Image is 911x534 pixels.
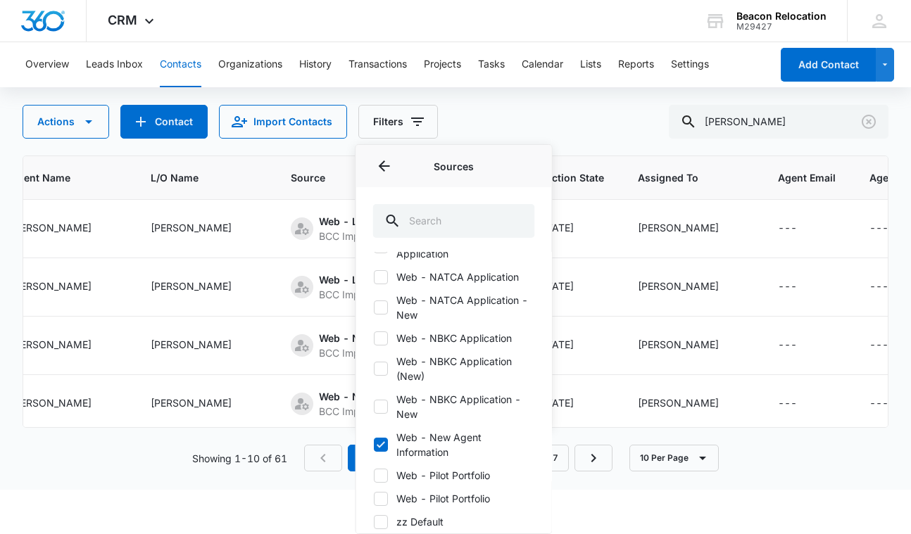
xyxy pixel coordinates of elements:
div: Agent Name - Micheale Agee - Select to Edit Field [11,279,117,295]
p: Sources [373,159,535,174]
div: --- [778,337,797,354]
button: Add Contact [781,48,876,82]
div: Assigned To - Jade Barnett - Select to Edit Field [638,337,744,354]
div: [PERSON_NAME] [638,337,719,352]
div: [PERSON_NAME] [638,220,719,235]
div: --- [869,220,888,237]
button: Clear [857,110,880,133]
div: account name [736,11,827,22]
div: Assigned To - Jade Barnett - Select to Edit Field [638,279,744,295]
label: Web - NATCA Application - New [373,293,535,322]
div: --- [869,395,888,412]
div: [PERSON_NAME] [151,337,232,352]
em: 1 [348,445,375,471]
div: BCC Import [319,229,460,243]
input: Search Contacts [669,105,888,139]
div: [PERSON_NAME] [638,279,719,293]
button: Add Contact [120,105,208,139]
div: Agent Email - - Select to Edit Field [778,395,822,412]
div: Agent Email - - Select to Edit Field [778,337,822,354]
div: --- [778,279,797,295]
div: [PERSON_NAME] [11,395,92,410]
button: Transactions [348,42,407,87]
label: Web - NBKC Application [373,331,535,345]
button: Organizations [218,42,282,87]
div: --- [778,220,797,237]
input: Search [373,204,535,238]
p: Showing 1-10 of 61 [192,451,287,466]
div: Assigned To - Jade Barnett - Select to Edit Field [638,220,744,237]
div: Web - Loan Originator Application [319,272,460,287]
button: History [299,42,332,87]
div: Agent Email - - Select to Edit Field [778,220,822,237]
div: [PERSON_NAME] [11,337,92,352]
a: Next Page [574,445,612,471]
button: 10 Per Page [629,445,719,471]
div: BCC Import [319,287,460,302]
button: Lists [580,42,601,87]
nav: Pagination [304,445,612,471]
div: Agent Name - Micheale Agee - Select to Edit Field [11,337,117,354]
label: Web - NBKC Application (New) [373,354,535,383]
div: Transaction State - Texas - Select to Edit Field [519,395,599,412]
button: Contacts [160,42,201,87]
button: Back [373,155,396,177]
div: L/O Name - Craig Park - Select to Edit Field [151,337,257,354]
div: L/O Name - Jackie Runk - Select to Edit Field [151,395,257,412]
button: Leads Inbox [86,42,143,87]
div: Web - NBKC Application [319,331,438,345]
div: Source - [object Object] - Select to Edit Field [291,272,485,302]
div: Web - NBKC Application [319,389,438,404]
label: Web - Pilot Portfolio [373,491,535,506]
button: Tasks [478,42,505,87]
label: Web - Pilot Portfolio [373,468,535,483]
div: account id [736,22,827,32]
span: L/O Name [151,170,257,185]
span: Source [291,170,465,185]
div: [PERSON_NAME] [638,395,719,410]
button: Filters [358,105,438,139]
div: --- [869,337,888,354]
button: Overview [25,42,69,87]
div: Agent Email - - Select to Edit Field [778,279,822,295]
label: zz Default [373,514,535,529]
span: Transaction State [519,170,604,185]
button: Projects [424,42,461,87]
div: BCC Import [319,404,438,419]
div: L/O Name - Joe Lopez - Select to Edit Field [151,220,257,237]
div: Source - [object Object] - Select to Edit Field [291,331,463,360]
label: Web - NATCA Application [373,269,535,284]
label: Web - New Agent Information [373,430,535,459]
span: Agent Name [11,170,117,185]
div: Transaction State - Texas - Select to Edit Field [519,279,599,295]
div: --- [869,279,888,295]
button: Calendar [522,42,563,87]
div: [PERSON_NAME] [151,220,232,235]
div: --- [778,395,797,412]
div: Assigned To - Jade Barnett - Select to Edit Field [638,395,744,412]
div: Agent Name - Micheale Agee - Select to Edit Field [11,220,117,237]
span: Agent Email [778,170,836,185]
span: CRM [108,13,137,27]
div: Web - Loan Originator Application [319,214,460,229]
button: Settings [671,42,709,87]
div: Transaction State - Texas - Select to Edit Field [519,337,599,354]
div: BCC Import [319,345,438,360]
label: Web - NBKC Application - New [373,392,535,421]
div: [PERSON_NAME] [11,279,92,293]
button: Import Contacts [219,105,347,139]
div: [PERSON_NAME] [11,220,92,235]
div: [PERSON_NAME] [151,395,232,410]
div: Agent Name - Micheale Agee - Select to Edit Field [11,395,117,412]
div: Source - [object Object] - Select to Edit Field [291,389,463,419]
div: Source - [object Object] - Select to Edit Field [291,214,485,243]
a: Page 7 [542,445,569,471]
div: Transaction State - Texas - Select to Edit Field [519,220,599,237]
button: Actions [23,105,109,139]
button: Reports [618,42,654,87]
div: L/O Name - Geoffrey Stepinski - Select to Edit Field [151,279,257,295]
span: Assigned To [638,170,724,185]
div: [PERSON_NAME] [151,279,232,293]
